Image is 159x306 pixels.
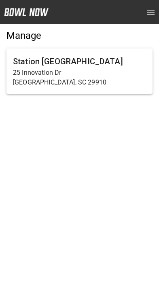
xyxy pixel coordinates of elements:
p: [GEOGRAPHIC_DATA], SC 29910 [13,78,146,87]
p: 25 Innovation Dr [13,68,146,78]
h6: Station [GEOGRAPHIC_DATA] [13,55,146,68]
img: logo [4,8,49,16]
h5: Manage [6,29,153,42]
button: open drawer [143,4,159,20]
